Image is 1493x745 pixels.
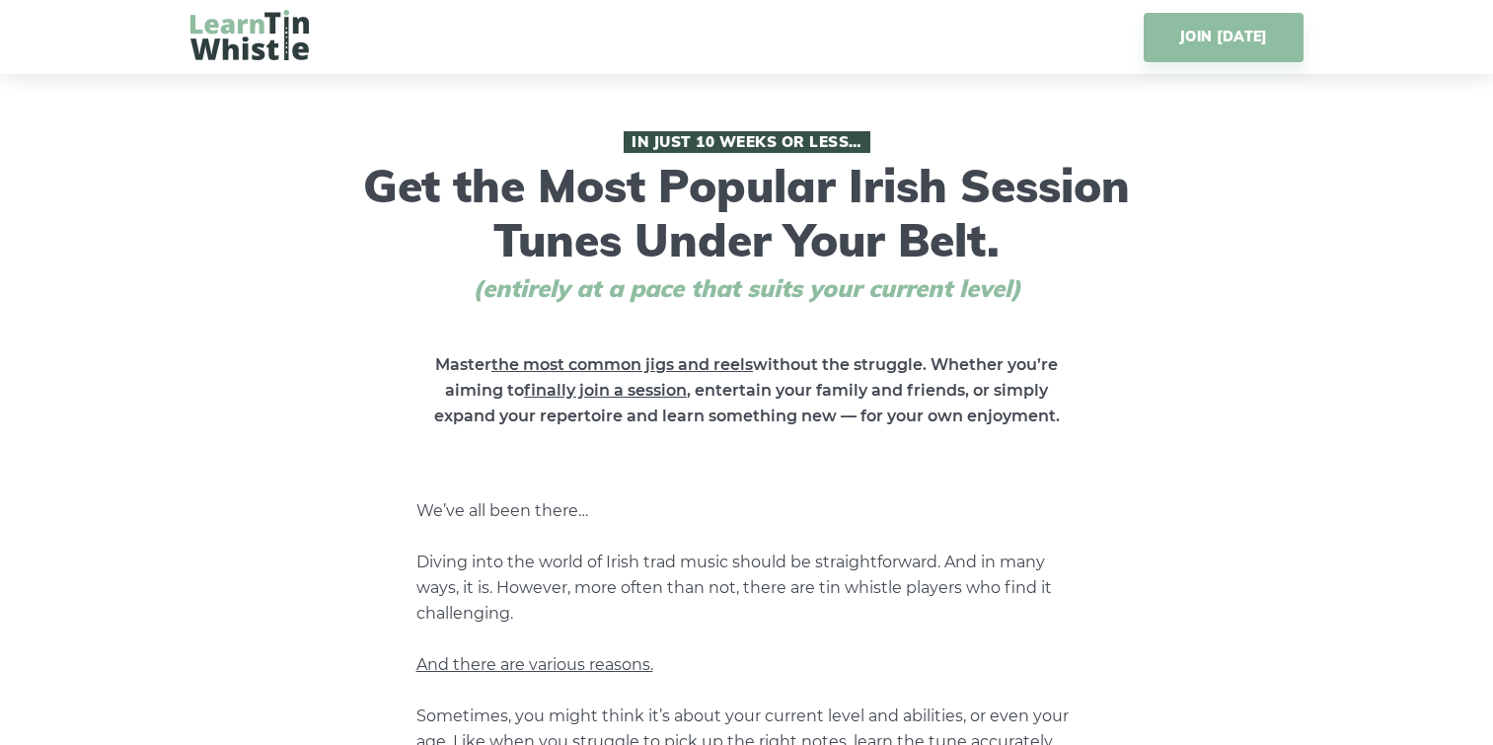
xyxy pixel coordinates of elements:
span: And there are various reasons. [416,655,653,674]
a: JOIN [DATE] [1144,13,1303,62]
strong: Master without the struggle. Whether you’re aiming to , entertain your family and friends, or sim... [434,355,1060,425]
span: (entirely at a pace that suits your current level) [436,274,1058,303]
span: finally join a session [524,381,687,400]
span: the most common jigs and reels [491,355,753,374]
img: LearnTinWhistle.com [190,10,309,60]
span: In Just 10 Weeks or Less… [624,131,870,153]
h1: Get the Most Popular Irish Session Tunes Under Your Belt. [357,131,1137,303]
